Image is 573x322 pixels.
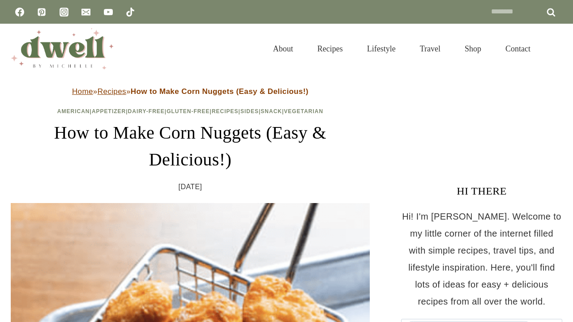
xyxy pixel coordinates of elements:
span: | | | | | | | [57,108,323,114]
a: Sides [240,108,259,114]
a: Facebook [11,3,29,21]
a: Lifestyle [355,33,408,64]
a: About [261,33,305,64]
img: DWELL by michelle [11,28,114,69]
a: Pinterest [33,3,51,21]
p: Hi! I'm [PERSON_NAME]. Welcome to my little corner of the internet filled with simple recipes, tr... [401,208,562,310]
span: » » [72,87,308,96]
button: View Search Form [547,41,562,56]
a: TikTok [121,3,139,21]
a: Home [72,87,93,96]
nav: Primary Navigation [261,33,543,64]
a: Contact [493,33,543,64]
a: Gluten-Free [167,108,210,114]
strong: How to Make Corn Nuggets (Easy & Delicious!) [131,87,308,96]
a: Email [77,3,95,21]
h1: How to Make Corn Nuggets (Easy & Delicious!) [11,119,370,173]
h3: HI THERE [401,183,562,199]
a: Dairy-Free [128,108,165,114]
a: Recipes [212,108,239,114]
a: Vegetarian [284,108,323,114]
a: Shop [453,33,493,64]
a: Snack [261,108,282,114]
a: Travel [408,33,453,64]
a: Recipes [98,87,126,96]
a: Instagram [55,3,73,21]
a: American [57,108,90,114]
a: YouTube [99,3,117,21]
a: Recipes [305,33,355,64]
time: [DATE] [179,180,202,194]
a: Appetizer [92,108,126,114]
